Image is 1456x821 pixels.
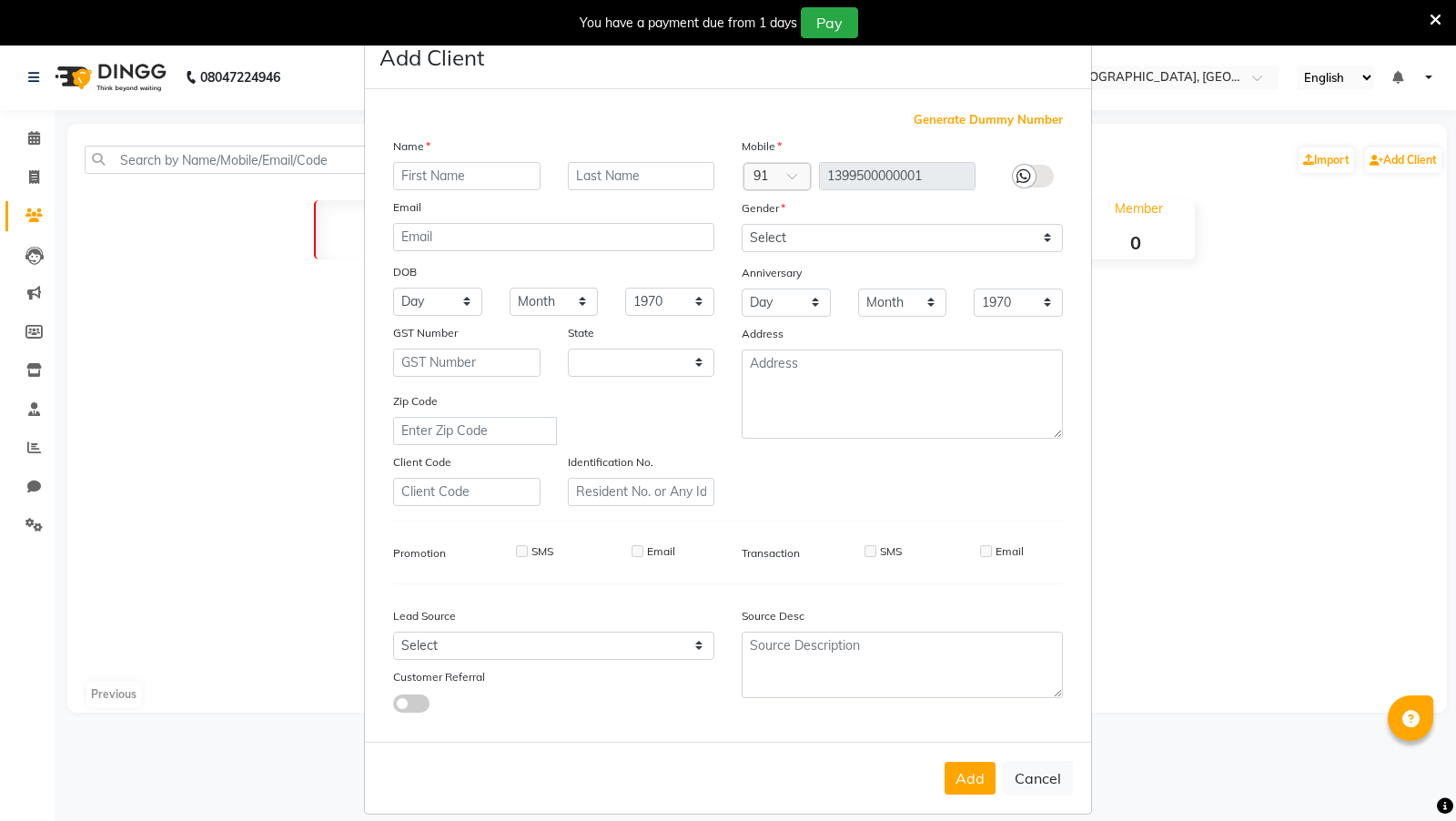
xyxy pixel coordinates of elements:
input: GST Number [393,349,541,377]
label: Client Code [393,454,451,471]
label: Promotion [393,545,446,562]
input: Client Code [393,478,541,506]
label: Gender [742,200,785,217]
label: Name [393,138,430,155]
label: Source Desc [742,608,804,624]
button: Pay [801,7,858,38]
label: Email [996,543,1024,560]
label: Address [742,326,784,342]
label: Mobile [742,138,782,155]
label: SMS [531,543,553,560]
label: Email [393,199,421,216]
div: You have a payment due from 1 days [580,14,797,33]
label: GST Number [393,325,458,341]
input: First Name [393,162,541,190]
label: DOB [393,264,417,280]
input: Email [393,223,714,251]
input: Enter Zip Code [393,417,557,445]
label: State [568,325,594,341]
h4: Add Client [379,41,484,74]
button: Cancel [1003,761,1073,796]
input: Mobile [819,162,976,190]
label: Zip Code [393,393,438,410]
span: Generate Dummy Number [914,111,1063,129]
input: Resident No. or Any Id [568,478,715,506]
label: Anniversary [742,265,802,281]
button: Add [945,762,996,795]
label: Transaction [742,545,800,562]
label: Identification No. [568,454,653,471]
label: Email [647,543,675,560]
label: Lead Source [393,608,456,624]
input: Last Name [568,162,715,190]
label: SMS [880,543,902,560]
label: Customer Referral [393,669,485,685]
